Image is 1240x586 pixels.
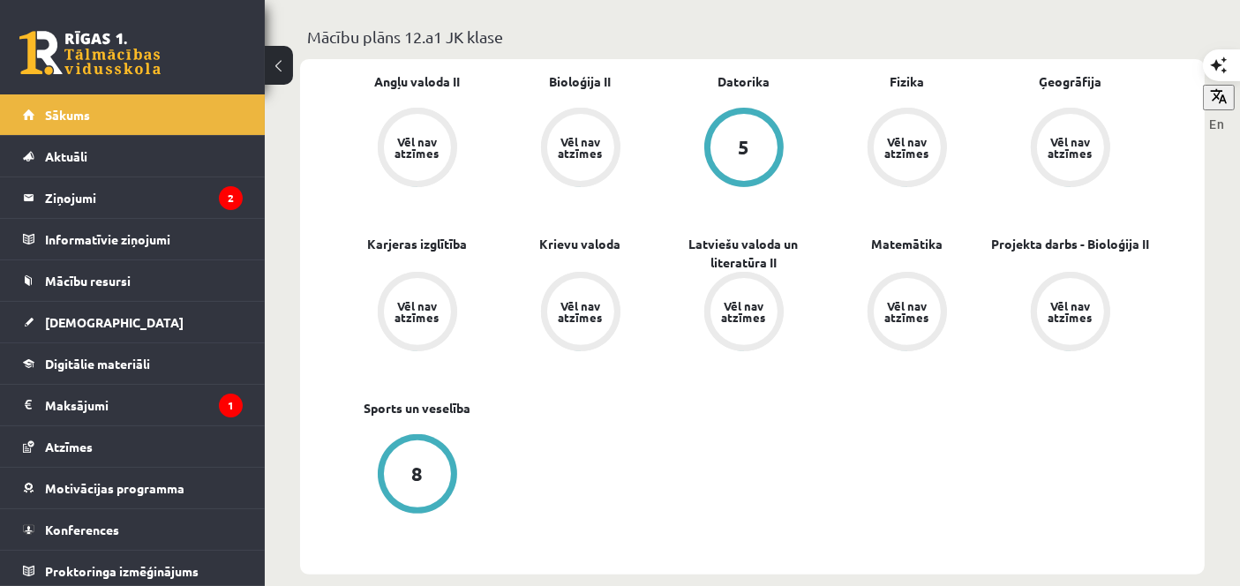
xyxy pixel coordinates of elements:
a: Vēl nav atzīmes [335,272,499,355]
div: 8 [411,464,423,484]
a: Angļu valoda II [374,72,460,91]
a: Vēl nav atzīmes [335,108,499,191]
a: Aktuāli [23,136,243,177]
a: 5 [662,108,825,191]
legend: Ziņojumi [45,177,243,218]
a: Konferences [23,509,243,550]
a: Datorika [718,72,770,91]
a: Vēl nav atzīmes [825,272,988,355]
span: Aktuāli [45,148,87,164]
div: Vēl nav atzīmes [556,300,605,323]
div: Vēl nav atzīmes [883,300,932,323]
legend: Maksājumi [45,385,243,425]
a: Rīgas 1. Tālmācības vidusskola [19,31,161,75]
a: Latviešu valoda un literatūra II [662,235,825,272]
a: Vēl nav atzīmes [499,272,662,355]
span: Sākums [45,107,90,123]
a: Matemātika [871,235,943,253]
div: Vēl nav atzīmes [393,136,442,159]
span: [DEMOGRAPHIC_DATA] [45,314,184,330]
a: Sports un veselība [364,399,470,417]
a: Digitālie materiāli [23,343,243,384]
span: Motivācijas programma [45,480,184,496]
i: 2 [219,186,243,210]
span: Konferences [45,522,119,537]
a: Maksājumi1 [23,385,243,425]
div: Vēl nav atzīmes [883,136,932,159]
a: Vēl nav atzīmes [825,108,988,191]
a: Vēl nav atzīmes [988,272,1152,355]
a: Informatīvie ziņojumi [23,219,243,259]
a: Krievu valoda [540,235,621,253]
span: Mācību resursi [45,273,131,289]
a: Ģeogrāfija [1039,72,1101,91]
a: Motivācijas programma [23,468,243,508]
a: Vēl nav atzīmes [988,108,1152,191]
a: Projekta darbs - Bioloģija II [991,235,1149,253]
a: 8 [335,434,499,517]
i: 1 [219,394,243,417]
a: Atzīmes [23,426,243,467]
a: Mācību resursi [23,260,243,301]
legend: Informatīvie ziņojumi [45,219,243,259]
div: Vēl nav atzīmes [719,300,769,323]
div: Vēl nav atzīmes [1046,300,1095,323]
span: Atzīmes [45,439,93,455]
a: Vēl nav atzīmes [499,108,662,191]
a: Ziņojumi2 [23,177,243,218]
div: Vēl nav atzīmes [556,136,605,159]
p: Mācību plāns 12.a1 JK klase [307,25,1198,49]
a: Bioloģija II [550,72,612,91]
div: Vēl nav atzīmes [1046,136,1095,159]
span: Digitālie materiāli [45,356,150,372]
div: 5 [738,138,749,157]
a: [DEMOGRAPHIC_DATA] [23,302,243,342]
a: Fizika [890,72,924,91]
a: Sākums [23,94,243,135]
a: Karjeras izglītība [367,235,467,253]
a: Vēl nav atzīmes [662,272,825,355]
span: Proktoringa izmēģinājums [45,563,199,579]
div: Vēl nav atzīmes [393,300,442,323]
